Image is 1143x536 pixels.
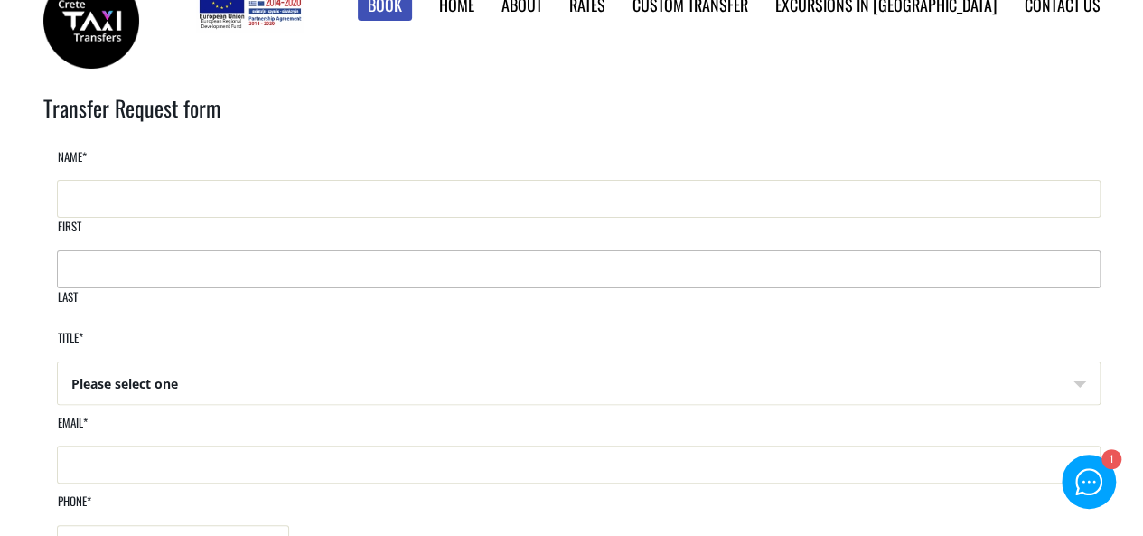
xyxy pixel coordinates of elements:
[43,92,1101,148] h2: Transfer Request form
[58,362,1100,406] span: Please select one
[43,9,139,28] a: Crete Taxi Transfers | Crete Taxi Transfers search results | Crete Taxi Transfers
[57,493,91,524] label: Phone
[57,414,88,446] label: Email
[1101,451,1120,470] div: 1
[57,218,81,249] label: First
[57,288,78,320] label: Last
[57,329,83,361] label: Title
[57,148,87,180] label: Name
